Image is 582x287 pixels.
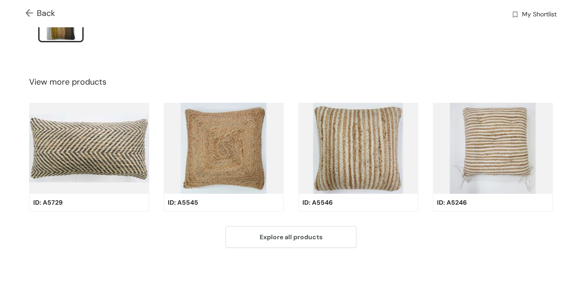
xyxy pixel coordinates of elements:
img: product-img [298,103,418,194]
img: product-img [164,103,284,194]
span: ID: A5246 [437,197,467,207]
img: product-img [433,103,553,194]
span: ID: A5545 [168,197,198,207]
img: wishlist [511,10,519,20]
img: Go back [25,9,37,19]
span: ID: A5546 [302,197,333,207]
span: Explore all products [260,232,322,242]
span: My Shortlist [522,10,557,20]
img: product-img [29,103,149,194]
button: Explore all products [226,226,356,248]
span: Back [25,7,55,20]
span: View more products [29,76,106,88]
span: ID: A5729 [33,197,63,207]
